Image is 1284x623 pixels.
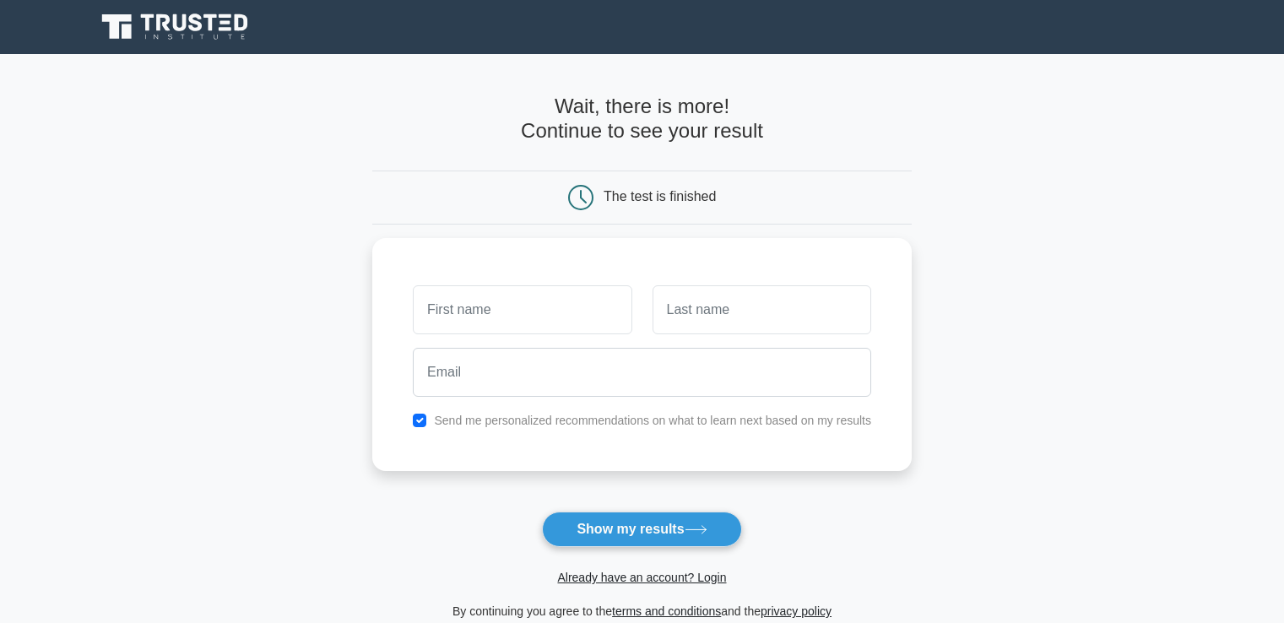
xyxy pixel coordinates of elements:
div: By continuing you agree to the and the [362,601,922,621]
label: Send me personalized recommendations on what to learn next based on my results [434,414,871,427]
h4: Wait, there is more! Continue to see your result [372,95,912,144]
input: Email [413,348,871,397]
div: The test is finished [604,189,716,203]
a: privacy policy [761,604,832,618]
button: Show my results [542,512,741,547]
a: Already have an account? Login [557,571,726,584]
input: First name [413,285,631,334]
a: terms and conditions [612,604,721,618]
input: Last name [653,285,871,334]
